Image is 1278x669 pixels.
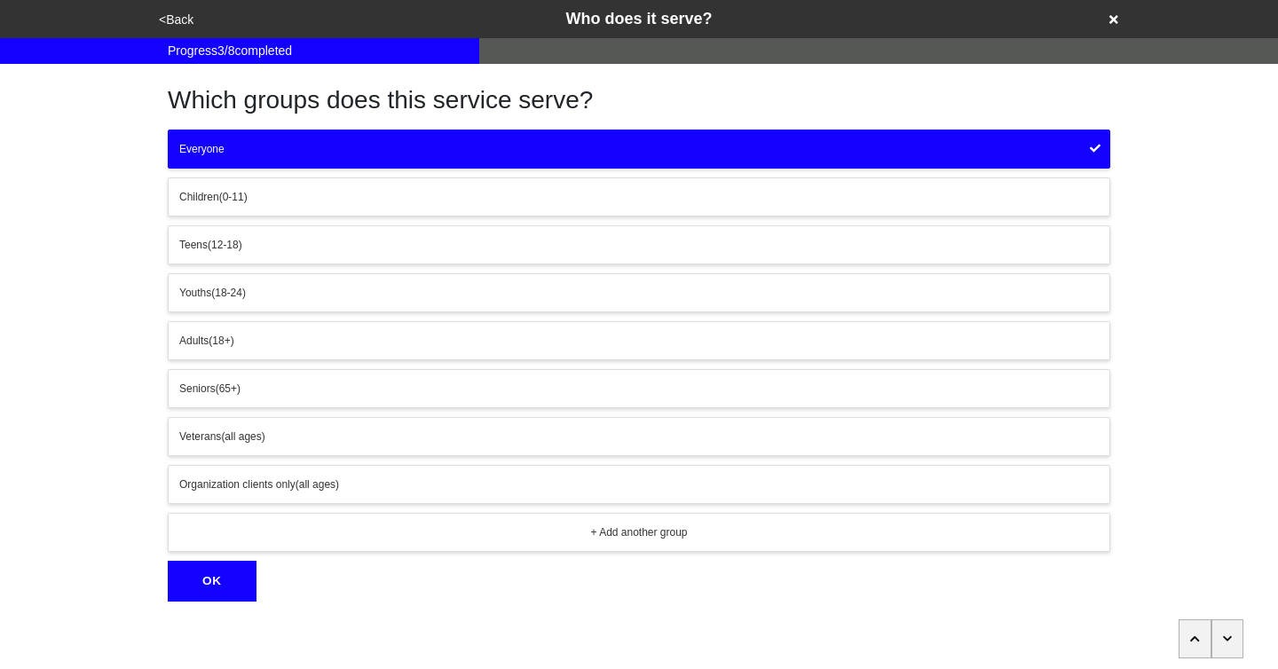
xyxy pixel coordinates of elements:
button: Youths(18-24) [168,273,1110,312]
span: Organization clients only [179,478,296,491]
span: Progress 3 / 8 completed [168,42,292,60]
button: Adults(18+) [168,321,1110,360]
span: Children [179,191,219,203]
span: (18+) [209,334,233,347]
div: + Add another group [179,524,1099,540]
button: <Back [154,10,199,30]
span: (all ages) [296,478,339,491]
span: Teens [179,239,208,251]
span: (65+) [216,382,241,395]
button: Veterans(all ages) [168,417,1110,456]
button: Teens(12-18) [168,225,1110,264]
button: Seniors(65+) [168,369,1110,408]
button: Everyone [168,130,1110,169]
button: Organization clients only(all ages) [168,465,1110,504]
span: (18-24) [211,287,246,299]
h1: Which groups does this service serve? [168,85,1110,115]
span: (0-11) [219,191,248,203]
span: Who does it serve? [565,10,712,28]
span: (12-18) [208,239,242,251]
button: + Add another group [168,513,1110,552]
span: (all ages) [221,430,264,443]
span: Adults [179,334,209,347]
button: OK [168,561,256,602]
span: Veterans [179,430,221,443]
button: Children(0-11) [168,177,1110,216]
span: Youths [179,287,211,299]
span: Seniors [179,382,216,395]
span: Everyone [179,143,225,155]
